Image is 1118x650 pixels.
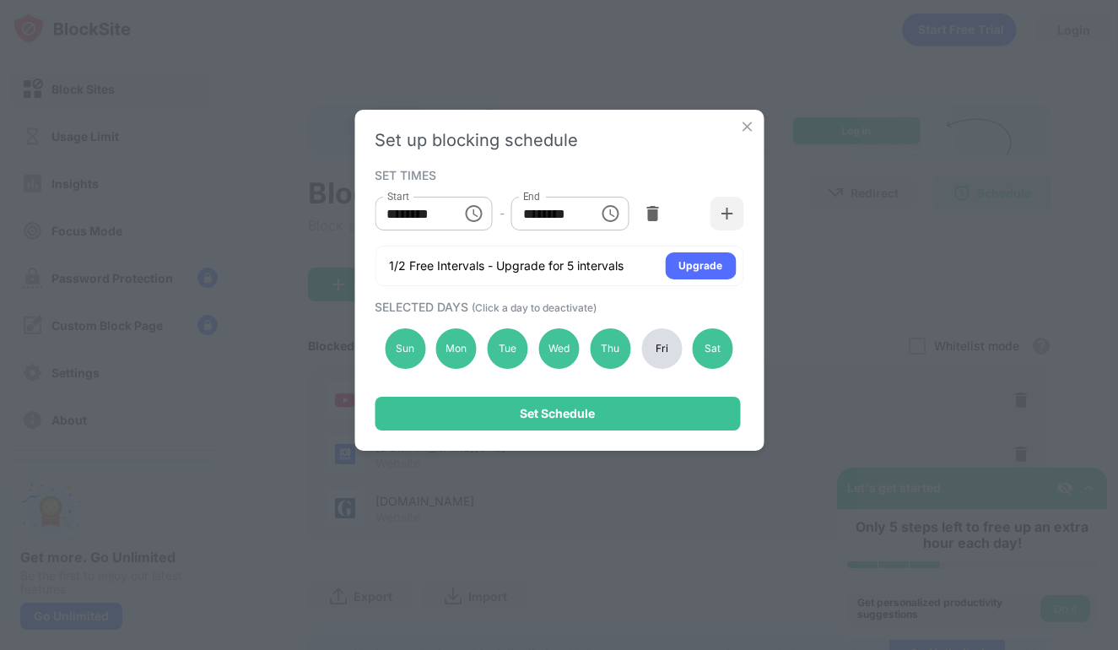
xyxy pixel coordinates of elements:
div: Sat [693,328,733,369]
div: Wed [538,328,579,369]
div: SET TIMES [375,168,739,181]
div: Set up blocking schedule [375,130,743,150]
div: Tue [488,328,528,369]
label: Start [386,189,408,203]
div: SELECTED DAYS [375,300,739,314]
div: Thu [590,328,630,369]
div: Fri [641,328,682,369]
div: 1/2 Free Intervals - Upgrade for 5 intervals [389,257,624,274]
span: (Click a day to deactivate) [472,301,597,314]
div: Upgrade [678,257,722,274]
button: Choose time, selected time is 10:00 AM [457,197,491,230]
div: - [500,204,505,223]
img: x-button.svg [738,118,755,135]
button: Choose time, selected time is 10:00 PM [594,197,628,230]
div: Set Schedule [520,407,595,420]
label: End [523,189,541,203]
div: Sun [385,328,425,369]
div: Mon [436,328,477,369]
